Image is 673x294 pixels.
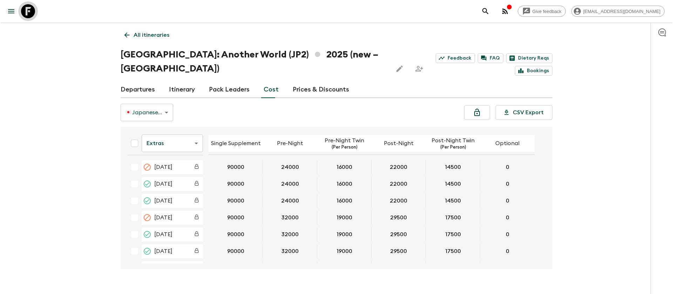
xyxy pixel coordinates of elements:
a: Bookings [515,66,552,76]
div: 08 Mar 2025; Post-Night Twin [426,194,480,208]
button: 14500 [436,160,469,174]
a: Give feedback [518,6,566,17]
button: 90000 [219,194,253,208]
button: 24000 [273,160,307,174]
div: 18 Jan 2025; Post-Night [372,160,426,174]
svg: Completed [143,180,151,188]
button: 22000 [381,177,416,191]
svg: Completed [143,197,151,205]
button: 0 [496,261,519,275]
span: Give feedback [529,9,565,14]
button: 16000 [328,177,361,191]
button: 29500 [382,261,415,275]
div: 22 Mar 2025; Pre-Night [263,244,317,258]
button: 90000 [219,244,253,258]
svg: Cancelled [143,213,151,222]
button: 29500 [382,244,415,258]
button: 29500 [382,227,415,241]
button: 19000 [328,227,361,241]
span: [DATE] [154,230,172,239]
button: 0 [496,160,519,174]
div: 22 Mar 2025; Post-Night [372,244,426,258]
a: Dietary Reqs [506,53,552,63]
button: 17500 [437,261,469,275]
p: Pre-Night [277,139,303,148]
button: 16000 [328,160,361,174]
div: 11 Mar 2025; Post-Night [372,211,426,225]
button: 32000 [273,261,307,275]
div: Costs are fixed. The departure date (22 Mar 2025) has passed [190,245,203,258]
div: 22 Mar 2025; Optional [480,244,535,258]
div: 08 Mar 2025; Single Supplement [209,194,263,208]
button: 17500 [437,227,469,241]
button: search adventures [478,4,492,18]
button: CSV Export [496,105,552,120]
button: 90000 [219,227,253,241]
div: 18 Jan 2025; Pre-Night Twin [317,160,372,174]
div: 08 Mar 2025; Pre-Night Twin [317,194,372,208]
div: 22 Mar 2025; Single Supplement [209,244,263,258]
p: All itineraries [134,31,169,39]
div: 15 Feb 2025; Pre-Night Twin [317,177,372,191]
button: menu [4,4,18,18]
button: 32000 [273,227,307,241]
a: FAQ [478,53,503,63]
a: Departures [121,81,155,98]
div: 08 Mar 2025; Pre-Night [263,194,317,208]
div: 22 Mar 2025; Pre-Night Twin [317,244,372,258]
button: 22000 [381,194,416,208]
button: 90000 [219,177,253,191]
div: 15 Feb 2025; Optional [480,177,535,191]
button: Lock costs [464,105,490,120]
div: 15 Mar 2025; Post-Night Twin [426,227,480,241]
button: 0 [496,177,519,191]
button: 17500 [437,244,469,258]
span: [EMAIL_ADDRESS][DOMAIN_NAME] [579,9,664,14]
a: Cost [264,81,279,98]
div: 15 Feb 2025; Pre-Night [263,177,317,191]
div: 25 Mar 2025; Pre-Night Twin [317,261,372,275]
button: 0 [496,194,519,208]
button: Edit this itinerary [393,62,407,76]
svg: Cancelled [143,163,151,171]
div: 15 Feb 2025; Post-Night [372,177,426,191]
p: (Per Person) [332,145,358,150]
span: [DATE] [154,247,172,255]
div: 18 Jan 2025; Post-Night Twin [426,160,480,174]
button: 14500 [436,177,469,191]
div: 11 Mar 2025; Post-Night Twin [426,211,480,225]
button: 19000 [328,261,361,275]
div: 15 Mar 2025; Post-Night [372,227,426,241]
div: Extras [142,134,203,153]
button: 0 [496,227,519,241]
span: [DATE] [154,197,172,205]
div: Costs are fixed. The departure date (18 Jan 2025) has passed [190,161,203,173]
button: 24000 [273,177,307,191]
span: [DATE] [154,213,172,222]
button: 24000 [273,194,307,208]
p: Single Supplement [211,139,261,148]
div: 25 Mar 2025; Optional [480,261,535,275]
button: 19000 [328,244,361,258]
div: Costs are fixed. The departure date (15 Mar 2025) has passed [190,228,203,241]
div: 15 Mar 2025; Optional [480,227,535,241]
a: Pack Leaders [209,81,250,98]
span: [DATE] [154,180,172,188]
button: 16000 [328,194,361,208]
svg: Completed [143,247,151,255]
div: 🇯🇵 Japanese Yen (JPY) [121,103,173,122]
svg: Completed [143,230,151,239]
div: 18 Jan 2025; Optional [480,160,535,174]
div: 15 Mar 2025; Single Supplement [209,227,263,241]
div: 15 Mar 2025; Pre-Night [263,227,317,241]
a: Itinerary [169,81,195,98]
div: 18 Jan 2025; Pre-Night [263,160,317,174]
p: (Per Person) [440,145,466,150]
p: Pre-Night Twin [325,136,364,145]
div: 11 Mar 2025; Optional [480,211,535,225]
button: 22000 [381,160,416,174]
div: 08 Mar 2025; Post-Night [372,194,426,208]
button: 0 [496,211,519,225]
div: 22 Mar 2025; Post-Night Twin [426,244,480,258]
span: [DATE] [154,163,172,171]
